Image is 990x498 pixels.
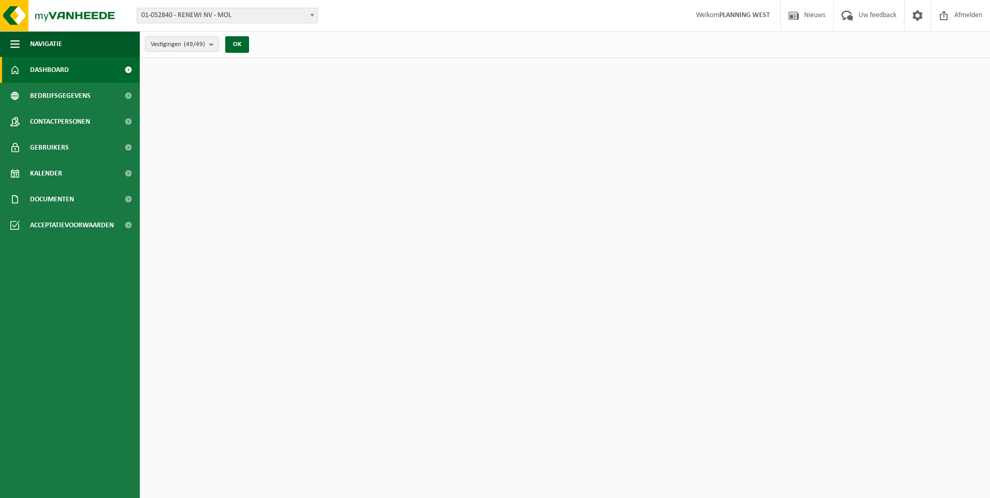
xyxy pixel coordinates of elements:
span: Acceptatievoorwaarden [30,212,114,238]
button: OK [225,36,249,53]
span: 01-052840 - RENEWI NV - MOL [137,8,318,23]
span: Documenten [30,186,74,212]
span: Kalender [30,160,62,186]
span: Bedrijfsgegevens [30,83,91,109]
span: Navigatie [30,31,62,57]
count: (49/49) [184,41,205,48]
span: Gebruikers [30,135,69,160]
span: 01-052840 - RENEWI NV - MOL [137,8,317,23]
strong: PLANNING WEST [719,11,770,19]
span: Dashboard [30,57,69,83]
button: Vestigingen(49/49) [145,36,219,52]
span: Vestigingen [151,37,205,52]
span: Contactpersonen [30,109,90,135]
